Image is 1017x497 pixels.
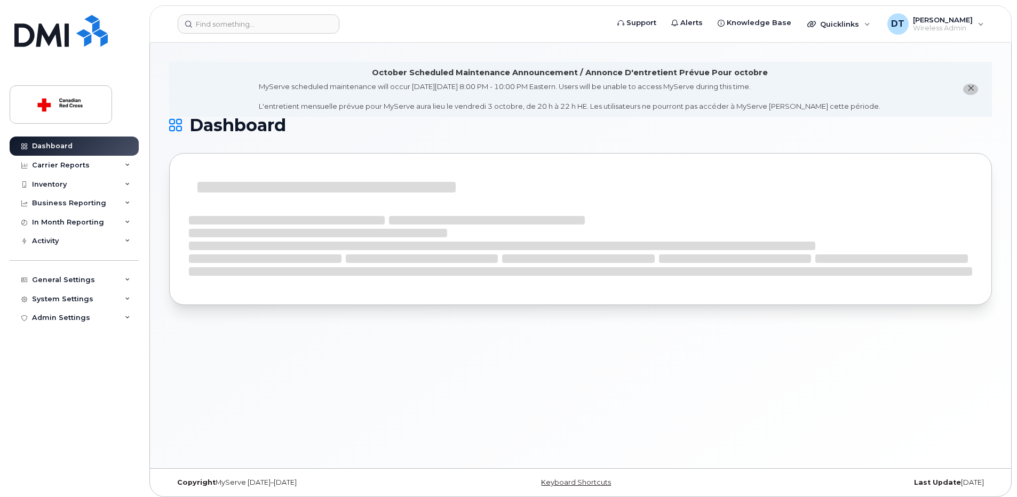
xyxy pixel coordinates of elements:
[718,478,992,487] div: [DATE]
[372,67,768,78] div: October Scheduled Maintenance Announcement / Annonce D'entretient Prévue Pour octobre
[259,82,880,111] div: MyServe scheduled maintenance will occur [DATE][DATE] 8:00 PM - 10:00 PM Eastern. Users will be u...
[177,478,216,486] strong: Copyright
[541,478,611,486] a: Keyboard Shortcuts
[189,117,286,133] span: Dashboard
[169,478,443,487] div: MyServe [DATE]–[DATE]
[914,478,961,486] strong: Last Update
[963,84,978,95] button: close notification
